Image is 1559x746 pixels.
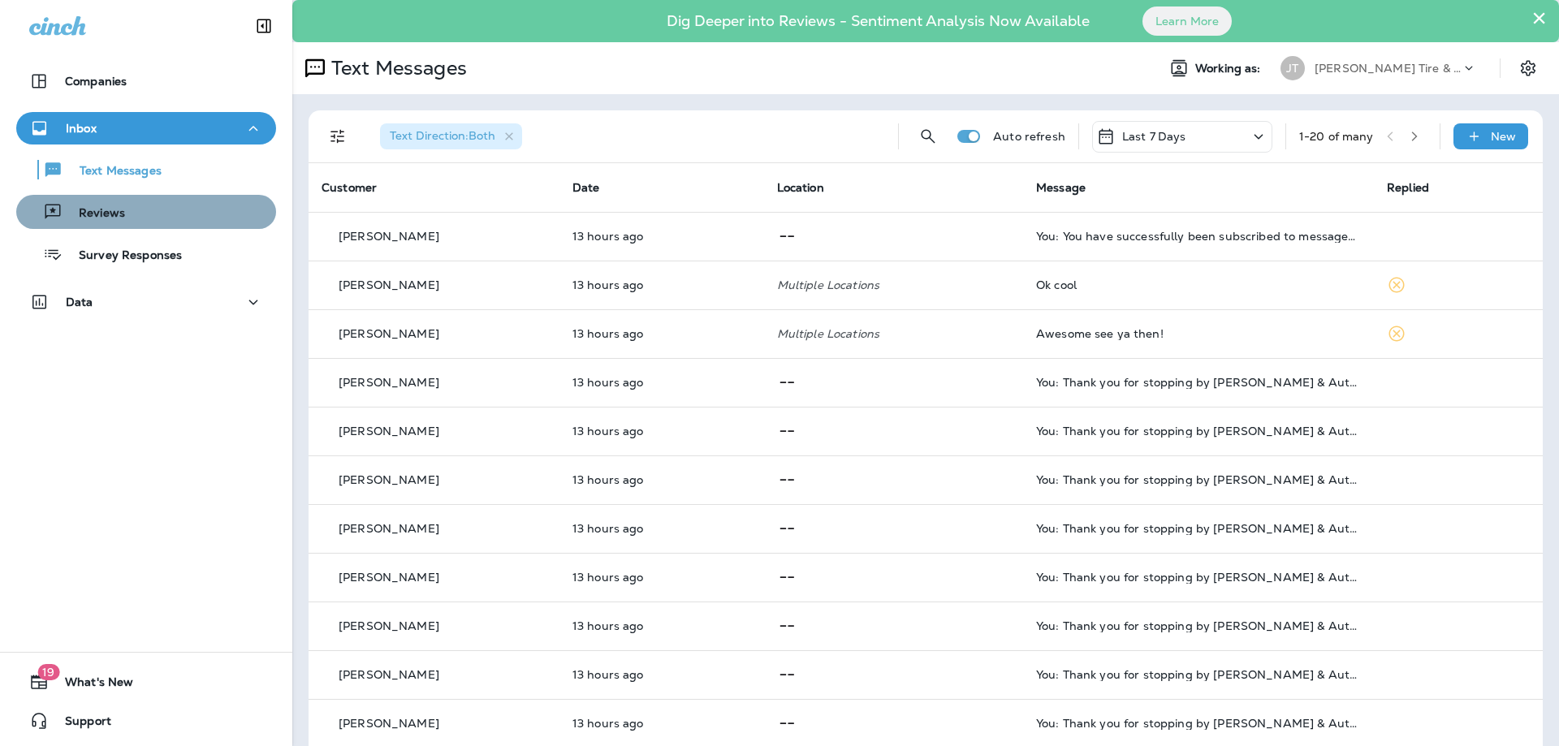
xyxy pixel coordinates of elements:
p: Sep 24, 2025 05:48 PM [572,278,751,291]
span: What's New [49,675,133,695]
span: Replied [1387,180,1429,195]
p: [PERSON_NAME] [339,668,439,681]
p: Sep 24, 2025 05:00 PM [572,376,751,389]
p: Dig Deeper into Reviews - Sentiment Analysis Now Available [620,19,1137,24]
p: [PERSON_NAME] [339,717,439,730]
p: Text Messages [63,164,162,179]
div: Text Direction:Both [380,123,522,149]
span: Customer [322,180,377,195]
p: [PERSON_NAME] [339,619,439,632]
div: You: Thank you for stopping by Jensen Tire & Auto - LaVista. Please take 30 seconds to leave us a... [1036,571,1361,584]
p: [PERSON_NAME] [339,425,439,438]
button: Learn More [1142,6,1232,36]
p: Inbox [66,122,97,135]
button: Close [1531,5,1547,31]
p: Sep 24, 2025 05:00 PM [572,425,751,438]
p: New [1491,130,1516,143]
p: [PERSON_NAME] [339,571,439,584]
span: Date [572,180,600,195]
p: Reviews [63,206,125,222]
div: Ok cool [1036,278,1361,291]
p: [PERSON_NAME] [339,230,439,243]
button: Reviews [16,195,276,229]
p: [PERSON_NAME] Tire & Auto [1315,62,1461,75]
div: You: Thank you for stopping by Jensen Tire & Auto - East Military. Please take 30 seconds to leav... [1036,522,1361,535]
p: Text Messages [325,56,467,80]
p: Sep 24, 2025 04:59 PM [572,571,751,584]
button: Survey Responses [16,237,276,271]
p: Sep 24, 2025 04:59 PM [572,619,751,632]
button: Inbox [16,112,276,144]
span: Location [777,180,824,195]
div: Awesome see ya then! [1036,327,1361,340]
p: Sep 24, 2025 05:48 PM [572,230,751,243]
div: JT [1280,56,1305,80]
p: Data [66,295,93,308]
button: Support [16,705,276,737]
div: You: Thank you for stopping by Jensen Tire & Auto - Red Rock. Please take 30 seconds to leave us ... [1036,717,1361,730]
p: Auto refresh [993,130,1065,143]
div: You: You have successfully been subscribed to messages from Jensen Tire & Auto. Reply HELP for he... [1036,230,1361,243]
p: [PERSON_NAME] [339,376,439,389]
button: Data [16,286,276,318]
span: Text Direction : Both [390,128,495,143]
p: Multiple Locations [777,278,1010,291]
p: Multiple Locations [777,327,1010,340]
p: [PERSON_NAME] [339,522,439,535]
button: Collapse Sidebar [241,10,287,42]
button: Settings [1514,54,1543,83]
p: [PERSON_NAME] [339,327,439,340]
p: Sep 24, 2025 05:00 PM [572,473,751,486]
p: Sep 24, 2025 04:59 PM [572,668,751,681]
p: [PERSON_NAME] [339,473,439,486]
span: 19 [37,664,59,680]
div: You: Thank you for stopping by Jensen Tire & Auto - South 144th Street. Please take 30 seconds to... [1036,376,1361,389]
span: Message [1036,180,1086,195]
div: You: Thank you for stopping by Jensen Tire & Auto - Gretna. Please take 30 seconds to leave us a ... [1036,619,1361,632]
span: Support [49,714,111,734]
button: Companies [16,65,276,97]
button: Search Messages [912,120,944,153]
div: You: Thank you for stopping by Jensen Tire & Auto - Bellevue. Please take 30 seconds to leave us ... [1036,425,1361,438]
p: Sep 24, 2025 04:59 PM [572,717,751,730]
button: Text Messages [16,153,276,187]
p: Sep 24, 2025 05:00 PM [572,327,751,340]
button: 19What's New [16,666,276,698]
div: You: Thank you for stopping by Jensen Tire & Auto - South 144th Street. Please take 30 seconds to... [1036,473,1361,486]
div: 1 - 20 of many [1299,130,1374,143]
p: Sep 24, 2025 04:59 PM [572,522,751,535]
div: You: Thank you for stopping by Jensen Tire & Auto - Gretna. Please take 30 seconds to leave us a ... [1036,668,1361,681]
p: [PERSON_NAME] [339,278,439,291]
button: Filters [322,120,354,153]
p: Companies [65,75,127,88]
span: Working as: [1195,62,1264,75]
p: Last 7 Days [1122,130,1186,143]
p: Survey Responses [63,248,182,264]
